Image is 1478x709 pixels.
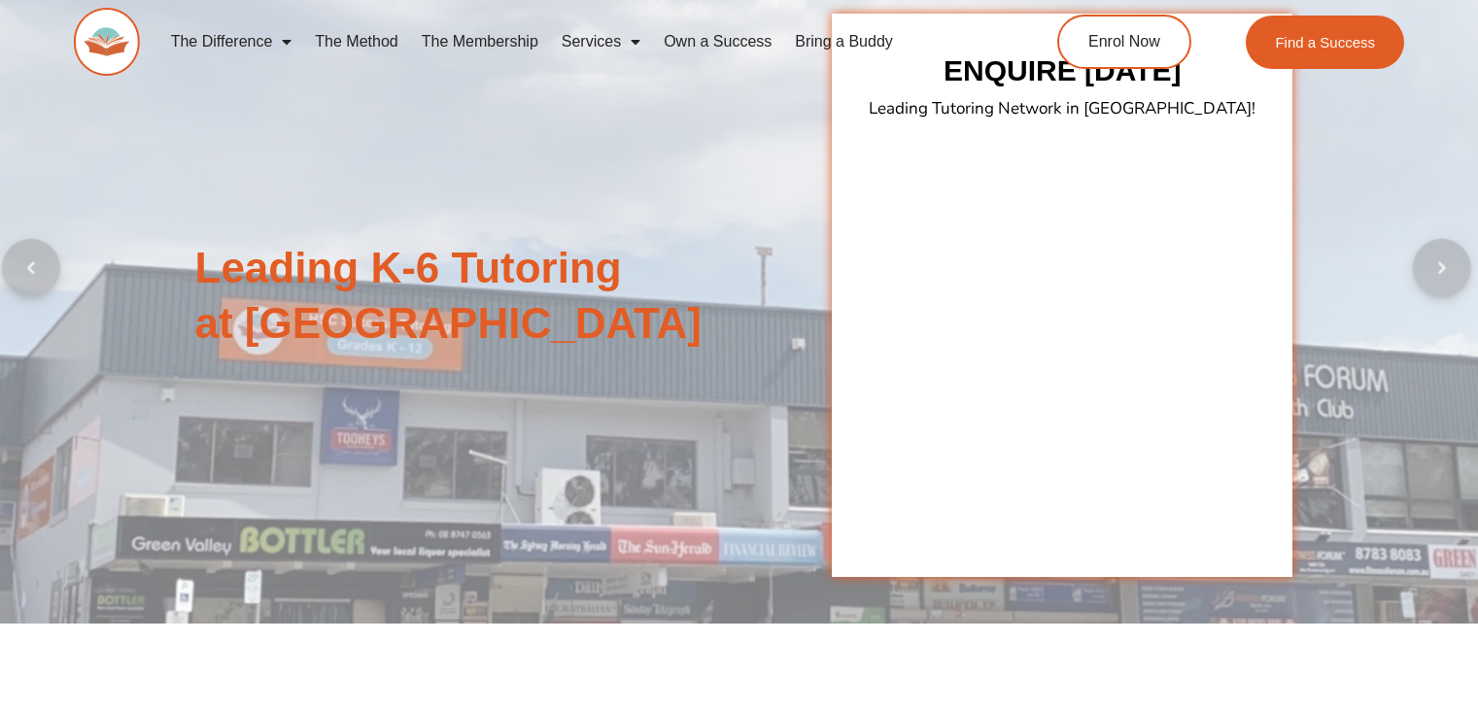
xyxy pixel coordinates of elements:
a: Find a Success [1246,16,1404,69]
a: Bring a Buddy [783,19,905,64]
iframe: Form 0 [866,153,1258,549]
span: Find a Success [1275,35,1375,50]
a: The Method [303,19,409,64]
p: Leading Tutoring Network in [GEOGRAPHIC_DATA]! [827,93,1297,124]
span: Enrol Now [1088,34,1160,50]
nav: Menu [159,19,981,64]
a: Own a Success [652,19,783,64]
a: Services [550,19,652,64]
a: The Difference [159,19,304,64]
a: Enrol Now [1057,15,1191,69]
a: The Membership [410,19,550,64]
h2: Leading K-6 Tutoring at [GEOGRAPHIC_DATA] [195,240,823,351]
